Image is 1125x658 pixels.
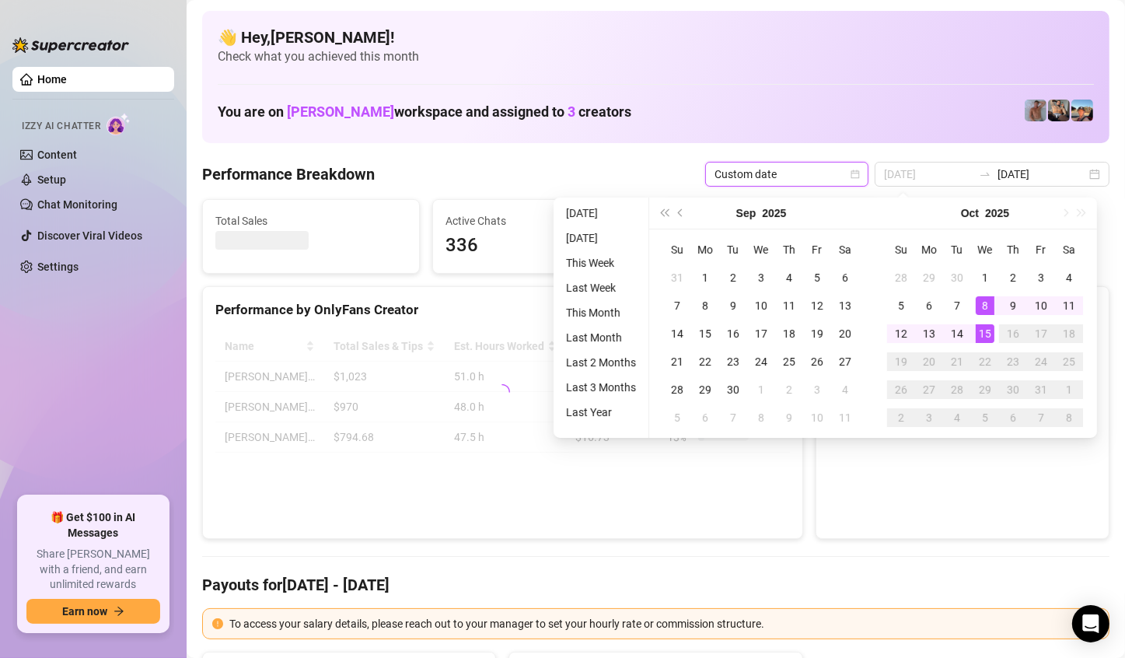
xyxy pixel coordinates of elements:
div: 2 [1004,268,1022,287]
th: We [971,236,999,264]
div: 9 [1004,296,1022,315]
td: 2025-09-03 [747,264,775,292]
td: 2025-10-06 [915,292,943,320]
td: 2025-09-23 [719,348,747,376]
td: 2025-10-04 [831,376,859,404]
a: Chat Monitoring [37,198,117,211]
td: 2025-09-04 [775,264,803,292]
div: 5 [808,268,826,287]
img: Joey [1025,100,1046,121]
div: 18 [780,324,798,343]
td: 2025-10-22 [971,348,999,376]
th: Fr [803,236,831,264]
td: 2025-10-28 [943,376,971,404]
td: 2025-09-30 [943,264,971,292]
td: 2025-10-26 [887,376,915,404]
h4: 👋 Hey, [PERSON_NAME] ! [218,26,1094,48]
div: 11 [836,408,854,427]
th: Sa [831,236,859,264]
td: 2025-11-06 [999,404,1027,432]
th: Mo [915,236,943,264]
td: 2025-11-04 [943,404,971,432]
span: Share [PERSON_NAME] with a friend, and earn unlimited rewards [26,547,160,593]
div: 7 [724,408,742,427]
div: 9 [780,408,798,427]
button: Previous month (PageUp) [673,198,690,229]
div: 10 [752,296,770,315]
div: 3 [1032,268,1050,287]
img: George [1048,100,1070,121]
div: 1 [696,268,714,287]
h4: Payouts for [DATE] - [DATE] [202,574,1109,596]
div: 7 [668,296,687,315]
div: 17 [1032,324,1050,343]
td: 2025-10-02 [775,376,803,404]
li: This Month [560,303,642,322]
img: logo-BBDzfeDw.svg [12,37,129,53]
div: 5 [976,408,994,427]
div: 29 [920,268,938,287]
span: 3 [568,103,575,120]
span: Check what you achieved this month [218,48,1094,65]
td: 2025-09-11 [775,292,803,320]
div: 18 [1060,324,1078,343]
button: Earn nowarrow-right [26,599,160,624]
span: exclamation-circle [212,618,223,629]
td: 2025-10-05 [663,404,691,432]
a: Settings [37,261,79,273]
td: 2025-10-15 [971,320,999,348]
div: 8 [976,296,994,315]
button: Choose a year [762,198,786,229]
td: 2025-09-21 [663,348,691,376]
div: 25 [780,352,798,371]
div: 30 [724,380,742,399]
td: 2025-10-08 [747,404,775,432]
div: 17 [752,324,770,343]
td: 2025-09-12 [803,292,831,320]
div: 13 [920,324,938,343]
div: 1 [976,268,994,287]
li: This Week [560,254,642,272]
td: 2025-10-08 [971,292,999,320]
div: 15 [976,324,994,343]
th: Th [775,236,803,264]
div: 19 [892,352,910,371]
div: 4 [780,268,798,287]
td: 2025-08-31 [663,264,691,292]
td: 2025-09-15 [691,320,719,348]
th: Su [887,236,915,264]
li: Last 2 Months [560,353,642,372]
li: [DATE] [560,229,642,247]
div: 2 [724,268,742,287]
div: 12 [892,324,910,343]
div: 15 [696,324,714,343]
div: 11 [1060,296,1078,315]
li: [DATE] [560,204,642,222]
button: Choose a year [985,198,1009,229]
td: 2025-11-03 [915,404,943,432]
td: 2025-10-29 [971,376,999,404]
div: 30 [948,268,966,287]
td: 2025-10-20 [915,348,943,376]
td: 2025-09-24 [747,348,775,376]
td: 2025-10-04 [1055,264,1083,292]
div: 28 [668,380,687,399]
span: Earn now [62,605,107,618]
td: 2025-10-13 [915,320,943,348]
div: 6 [836,268,854,287]
th: We [747,236,775,264]
div: 14 [948,324,966,343]
td: 2025-09-05 [803,264,831,292]
div: 5 [668,408,687,427]
div: 3 [920,408,938,427]
button: Choose a month [736,198,756,229]
td: 2025-10-09 [999,292,1027,320]
td: 2025-09-28 [887,264,915,292]
td: 2025-09-14 [663,320,691,348]
td: 2025-10-10 [803,404,831,432]
td: 2025-10-01 [747,376,775,404]
td: 2025-09-01 [691,264,719,292]
div: 7 [948,296,966,315]
div: 26 [808,352,826,371]
div: 29 [696,380,714,399]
